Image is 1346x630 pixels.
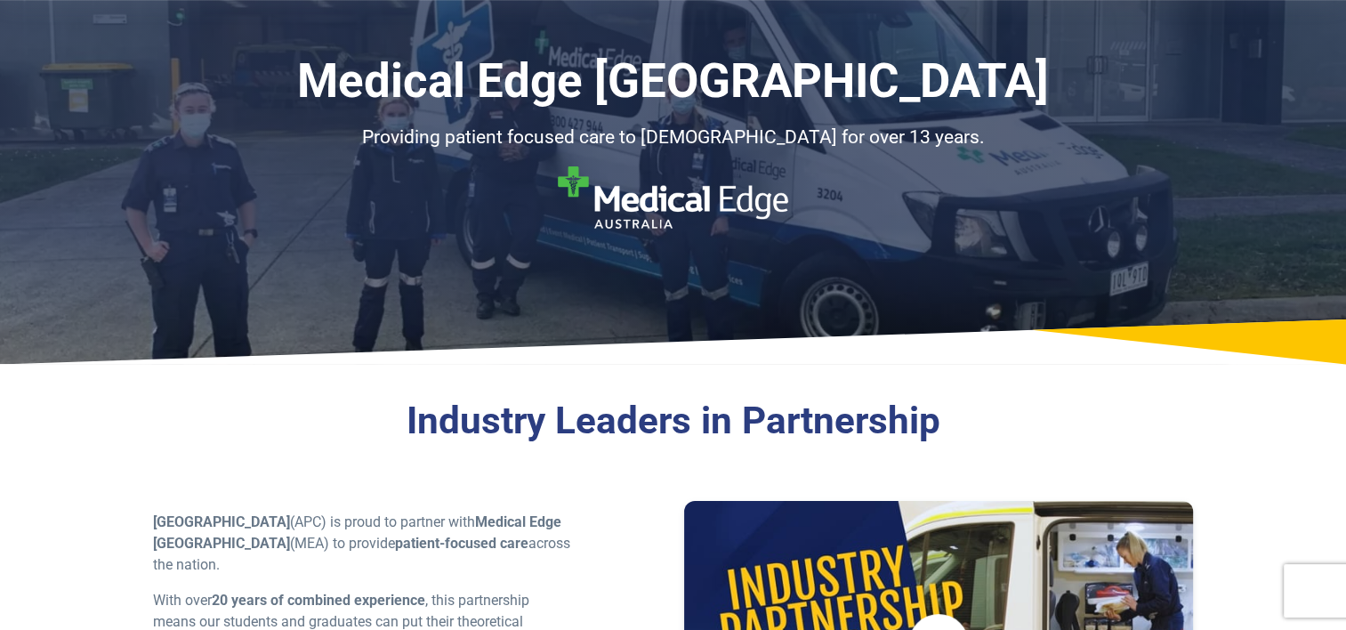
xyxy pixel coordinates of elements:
[558,166,788,229] img: MEA logo - Transparent (v2)
[212,592,425,609] strong: 20 years of combined experience
[153,399,1194,444] h3: Industry Leaders in Partnership
[153,124,1194,152] p: Providing patient focused care to [DEMOGRAPHIC_DATA] for over 13 years.
[395,535,528,552] strong: patient-focused care
[153,512,574,576] p: (APC) is proud to partner with (MEA) to provide across the nation.
[153,53,1194,109] h1: Medical Edge [GEOGRAPHIC_DATA]
[153,513,290,530] strong: [GEOGRAPHIC_DATA]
